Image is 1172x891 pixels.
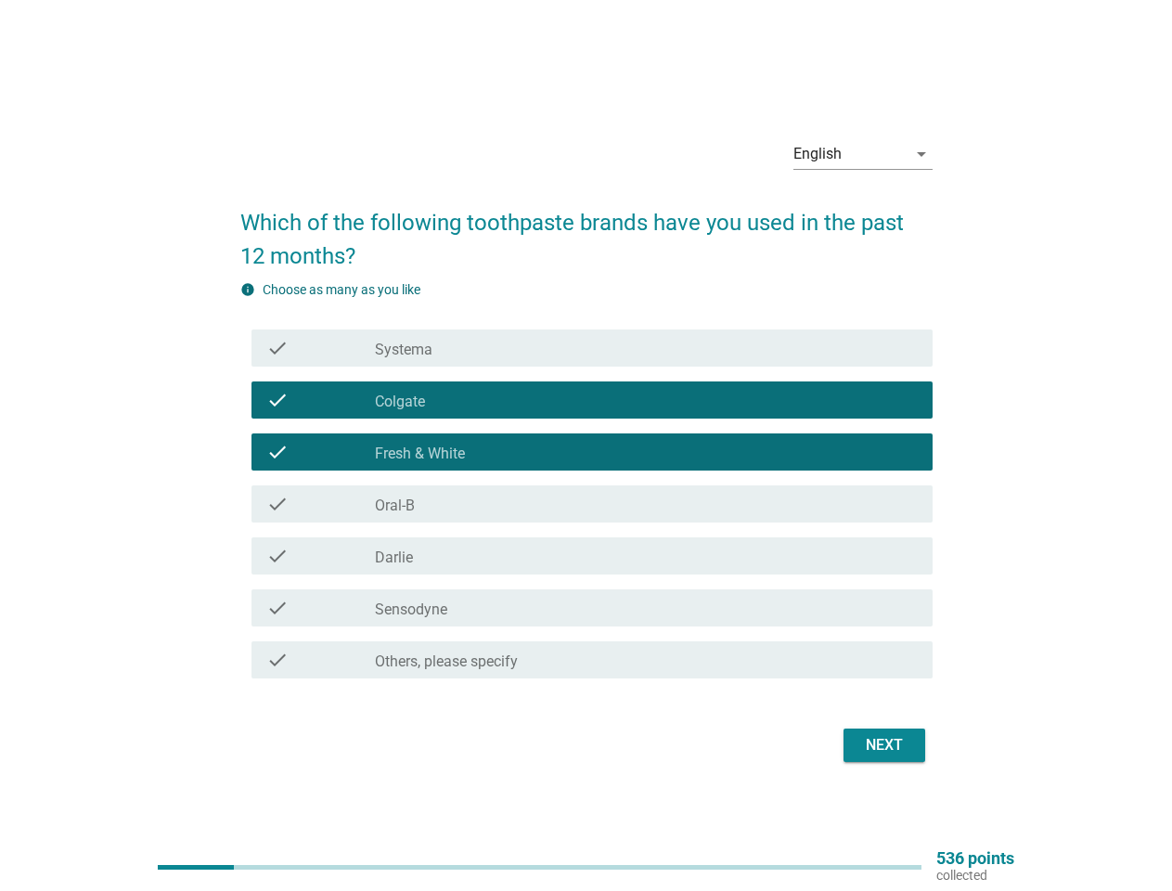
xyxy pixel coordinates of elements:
[936,867,1014,884] p: collected
[793,146,842,162] div: English
[375,497,415,515] label: Oral-B
[266,441,289,463] i: check
[240,282,255,297] i: info
[266,389,289,411] i: check
[266,649,289,671] i: check
[240,187,933,273] h2: Which of the following toothpaste brands have you used in the past 12 months?
[375,549,413,567] label: Darlie
[375,393,425,411] label: Colgate
[375,600,447,619] label: Sensodyne
[266,545,289,567] i: check
[266,493,289,515] i: check
[910,143,933,165] i: arrow_drop_down
[375,445,465,463] label: Fresh & White
[263,282,420,297] label: Choose as many as you like
[375,652,518,671] label: Others, please specify
[844,729,925,762] button: Next
[936,850,1014,867] p: 536 points
[858,734,910,756] div: Next
[375,341,432,359] label: Systema
[266,337,289,359] i: check
[266,597,289,619] i: check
